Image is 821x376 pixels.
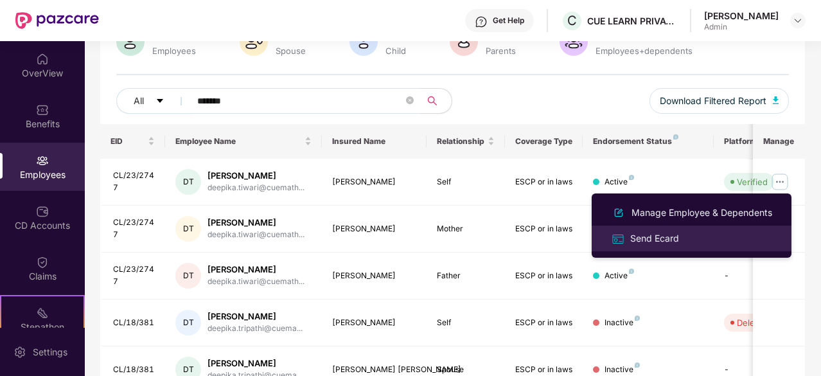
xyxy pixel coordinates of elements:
img: svg+xml;base64,PHN2ZyBpZD0iQ2xhaW0iIHhtbG5zPSJodHRwOi8vd3d3LnczLm9yZy8yMDAwL3N2ZyIgd2lkdGg9IjIwIi... [36,256,49,269]
div: Settings [29,346,71,359]
img: svg+xml;base64,PHN2ZyB4bWxucz0iaHR0cDovL3d3dy53My5vcmcvMjAwMC9zdmciIHhtbG5zOnhsaW5rPSJodHRwOi8vd3... [240,28,268,56]
div: DT [175,216,201,242]
span: C [567,13,577,28]
div: Active [605,270,634,282]
img: svg+xml;base64,PHN2ZyBpZD0iQ0RfQWNjb3VudHMiIGRhdGEtbmFtZT0iQ0QgQWNjb3VudHMiIHhtbG5zPSJodHRwOi8vd3... [36,205,49,218]
div: Platform Status [724,136,795,147]
div: ESCP or in laws [515,270,573,282]
div: Get Help [493,15,524,26]
div: ESCP or in laws [515,364,573,376]
div: Parents [483,46,518,56]
div: DT [175,263,201,289]
th: Employee Name [165,124,322,159]
div: CL/23/2747 [113,170,155,194]
div: [PERSON_NAME] [332,176,416,188]
th: Manage [753,124,805,159]
div: Send Ecard [628,231,682,246]
img: svg+xml;base64,PHN2ZyB4bWxucz0iaHR0cDovL3d3dy53My5vcmcvMjAwMC9zdmciIHhtbG5zOnhsaW5rPSJodHRwOi8vd3... [560,28,588,56]
img: svg+xml;base64,PHN2ZyBpZD0iU2V0dGluZy0yMHgyMCIgeG1sbnM9Imh0dHA6Ly93d3cudzMub3JnLzIwMDAvc3ZnIiB3aW... [13,346,26,359]
div: Self [437,317,495,329]
button: Allcaret-down [116,88,195,114]
div: [PERSON_NAME] [207,357,303,370]
div: [PERSON_NAME] [332,270,416,282]
div: Verified [737,175,768,188]
div: Spouse [437,364,495,376]
div: DT [175,310,201,336]
div: [PERSON_NAME] [207,264,305,276]
div: [PERSON_NAME] [PERSON_NAME] [332,364,416,376]
img: svg+xml;base64,PHN2ZyB4bWxucz0iaHR0cDovL3d3dy53My5vcmcvMjAwMC9zdmciIHdpZHRoPSIyMSIgaGVpZ2h0PSIyMC... [36,307,49,319]
div: CL/18/381 [113,317,155,329]
div: Deleted [737,316,768,329]
span: close-circle [406,96,414,104]
img: svg+xml;base64,PHN2ZyBpZD0iSG9tZSIgeG1sbnM9Imh0dHA6Ly93d3cudzMub3JnLzIwMDAvc3ZnIiB3aWR0aD0iMjAiIG... [36,53,49,66]
div: [PERSON_NAME] [207,310,303,323]
img: svg+xml;base64,PHN2ZyB4bWxucz0iaHR0cDovL3d3dy53My5vcmcvMjAwMC9zdmciIHhtbG5zOnhsaW5rPSJodHRwOi8vd3... [773,96,779,104]
button: Download Filtered Report [649,88,790,114]
div: Child [383,46,409,56]
img: svg+xml;base64,PHN2ZyBpZD0iRHJvcGRvd24tMzJ4MzIiIHhtbG5zPSJodHRwOi8vd3d3LnczLm9yZy8yMDAwL3N2ZyIgd2... [793,15,803,26]
img: svg+xml;base64,PHN2ZyB4bWxucz0iaHR0cDovL3d3dy53My5vcmcvMjAwMC9zdmciIHhtbG5zOnhsaW5rPSJodHRwOi8vd3... [450,28,478,56]
img: manageButton [770,172,790,192]
button: search [420,88,452,114]
td: - [714,253,805,300]
span: Employee Name [175,136,302,147]
th: Coverage Type [505,124,583,159]
img: svg+xml;base64,PHN2ZyB4bWxucz0iaHR0cDovL3d3dy53My5vcmcvMjAwMC9zdmciIHdpZHRoPSI4IiBoZWlnaHQ9IjgiIH... [635,363,640,368]
div: Endorsement Status [593,136,703,147]
div: CL/18/381 [113,364,155,376]
img: svg+xml;base64,PHN2ZyBpZD0iRW1wbG95ZWVzIiB4bWxucz0iaHR0cDovL3d3dy53My5vcmcvMjAwMC9zdmciIHdpZHRoPS... [36,154,49,167]
img: svg+xml;base64,PHN2ZyB4bWxucz0iaHR0cDovL3d3dy53My5vcmcvMjAwMC9zdmciIHdpZHRoPSI4IiBoZWlnaHQ9IjgiIH... [673,134,678,139]
img: svg+xml;base64,PHN2ZyB4bWxucz0iaHR0cDovL3d3dy53My5vcmcvMjAwMC9zdmciIHdpZHRoPSI4IiBoZWlnaHQ9IjgiIH... [629,269,634,274]
th: Insured Name [322,124,427,159]
span: All [134,94,144,108]
div: Active [605,176,634,188]
div: Manage Employee & Dependents [629,206,775,220]
div: ESCP or in laws [515,223,573,235]
img: svg+xml;base64,PHN2ZyB4bWxucz0iaHR0cDovL3d3dy53My5vcmcvMjAwMC9zdmciIHhtbG5zOnhsaW5rPSJodHRwOi8vd3... [611,205,626,220]
div: DT [175,169,201,195]
span: EID [110,136,146,147]
div: [PERSON_NAME] [332,223,416,235]
span: search [420,96,445,106]
th: Relationship [427,124,505,159]
span: Relationship [437,136,485,147]
div: CUE LEARN PRIVATE LIMITED [587,15,677,27]
div: Father [437,270,495,282]
span: caret-down [155,96,164,107]
div: [PERSON_NAME] [704,10,779,22]
img: svg+xml;base64,PHN2ZyB4bWxucz0iaHR0cDovL3d3dy53My5vcmcvMjAwMC9zdmciIHdpZHRoPSI4IiBoZWlnaHQ9IjgiIH... [635,316,640,321]
div: Employees [150,46,199,56]
div: deepika.tiwari@cuemath... [207,276,305,288]
span: Download Filtered Report [660,94,766,108]
div: deepika.tiwari@cuemath... [207,229,305,241]
div: ESCP or in laws [515,176,573,188]
img: svg+xml;base64,PHN2ZyBpZD0iSGVscC0zMngzMiIgeG1sbnM9Imh0dHA6Ly93d3cudzMub3JnLzIwMDAvc3ZnIiB3aWR0aD... [475,15,488,28]
div: Employees+dependents [593,46,695,56]
div: Mother [437,223,495,235]
div: Self [437,176,495,188]
div: Admin [704,22,779,32]
div: Inactive [605,364,640,376]
div: deepika.tiwari@cuemath... [207,182,305,194]
img: svg+xml;base64,PHN2ZyB4bWxucz0iaHR0cDovL3d3dy53My5vcmcvMjAwMC9zdmciIHhtbG5zOnhsaW5rPSJodHRwOi8vd3... [349,28,378,56]
th: EID [100,124,166,159]
div: [PERSON_NAME] [207,217,305,229]
div: CL/23/2747 [113,264,155,288]
span: close-circle [406,95,414,107]
div: Inactive [605,317,640,329]
div: deepika.tripathi@cuema... [207,323,303,335]
div: Stepathon [1,321,84,334]
div: ESCP or in laws [515,317,573,329]
div: Spouse [273,46,308,56]
img: svg+xml;base64,PHN2ZyB4bWxucz0iaHR0cDovL3d3dy53My5vcmcvMjAwMC9zdmciIHdpZHRoPSI4IiBoZWlnaHQ9IjgiIH... [629,175,634,180]
div: [PERSON_NAME] [332,317,416,329]
img: svg+xml;base64,PHN2ZyBpZD0iQmVuZWZpdHMiIHhtbG5zPSJodHRwOi8vd3d3LnczLm9yZy8yMDAwL3N2ZyIgd2lkdGg9Ij... [36,103,49,116]
div: CL/23/2747 [113,217,155,241]
img: svg+xml;base64,PHN2ZyB4bWxucz0iaHR0cDovL3d3dy53My5vcmcvMjAwMC9zdmciIHdpZHRoPSIxNiIgaGVpZ2h0PSIxNi... [611,232,625,246]
img: New Pazcare Logo [15,12,99,29]
div: [PERSON_NAME] [207,170,305,182]
img: svg+xml;base64,PHN2ZyB4bWxucz0iaHR0cDovL3d3dy53My5vcmcvMjAwMC9zdmciIHhtbG5zOnhsaW5rPSJodHRwOi8vd3... [116,28,145,56]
